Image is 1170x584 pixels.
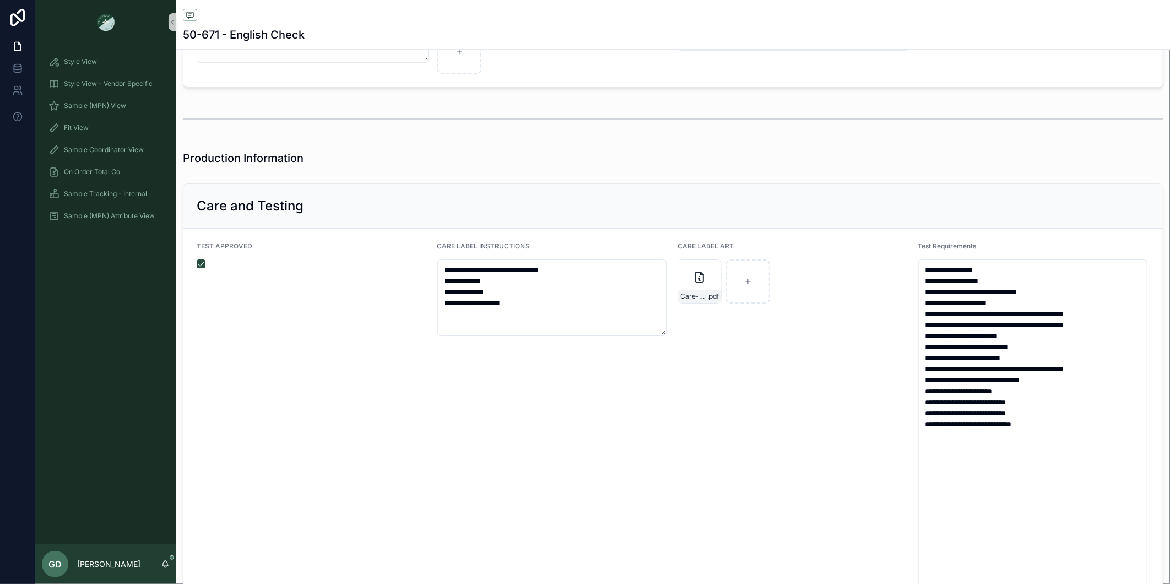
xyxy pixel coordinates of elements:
a: Sample Tracking - Internal [42,184,170,204]
span: Sample Tracking - Internal [64,190,147,198]
span: Sample (MPN) Attribute View [64,212,155,220]
div: scrollable content [35,44,176,240]
h1: Production Information [183,150,304,166]
a: Style View - Vendor Specific [42,74,170,94]
img: App logo [97,13,115,31]
span: GD [48,558,62,571]
span: Sample Coordinator View [64,145,144,154]
span: TEST APPROVED [197,242,252,250]
h2: Care and Testing [197,197,304,215]
span: Care-Layout-for-Style-50-712-&-50-671 [680,292,707,301]
span: CARE LABEL INSTRUCTIONS [437,242,530,250]
span: Style View - Vendor Specific [64,79,153,88]
span: Fit View [64,123,89,132]
a: Fit View [42,118,170,138]
p: [PERSON_NAME] [77,559,140,570]
span: .pdf [707,292,719,301]
span: Test Requirements [918,242,977,250]
h1: 50-671 - English Check [183,27,305,42]
a: Style View [42,52,170,72]
a: On Order Total Co [42,162,170,182]
a: Sample Coordinator View [42,140,170,160]
span: Sample (MPN) View [64,101,126,110]
a: Sample (MPN) Attribute View [42,206,170,226]
span: Style View [64,57,97,66]
a: Sample (MPN) View [42,96,170,116]
span: On Order Total Co [64,167,120,176]
span: CARE LABEL ART [678,242,734,250]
